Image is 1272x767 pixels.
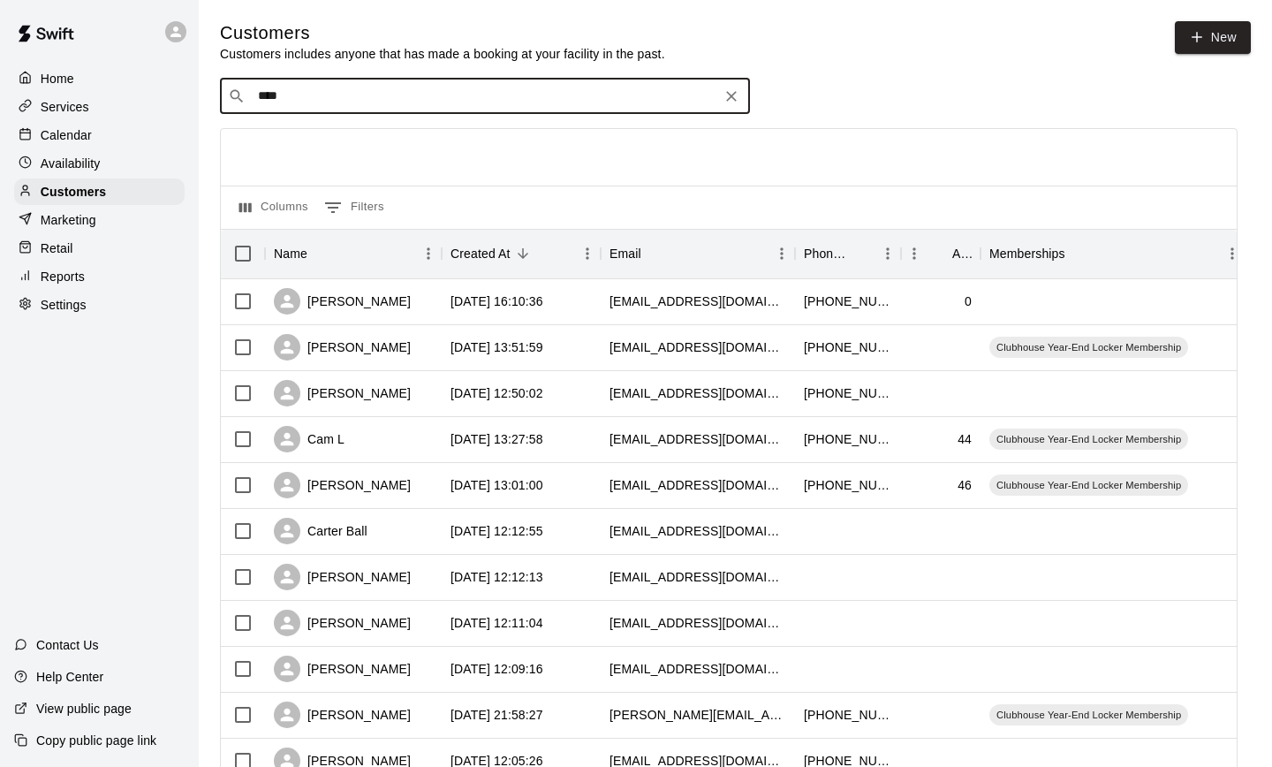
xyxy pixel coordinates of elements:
[989,340,1188,354] span: Clubhouse Year-End Locker Membership
[989,475,1188,496] div: Clubhouse Year-End Locker Membership
[450,568,543,586] div: 2025-08-25 12:12:13
[989,704,1188,725] div: Clubhouse Year-End Locker Membership
[274,229,307,278] div: Name
[14,178,185,205] a: Customers
[41,211,96,229] p: Marketing
[641,241,666,266] button: Sort
[980,229,1245,278] div: Memberships
[14,292,185,318] a: Settings
[274,472,411,498] div: [PERSON_NAME]
[450,660,543,678] div: 2025-08-25 12:09:16
[609,706,786,724] div: jason.armstrong2@gmail.com
[601,229,795,278] div: Email
[768,240,795,267] button: Menu
[989,429,1188,450] div: Clubhouse Year-End Locker Membership
[274,610,411,636] div: [PERSON_NAME]
[450,706,543,724] div: 2025-08-24 21:58:27
[274,518,367,544] div: Carter Ball
[14,122,185,148] a: Calendar
[804,229,850,278] div: Phone Number
[235,194,313,222] button: Select columns
[609,338,786,356] div: angeliquewilson@me.com
[274,702,411,728] div: [PERSON_NAME]
[927,241,952,266] button: Sort
[41,98,89,116] p: Services
[41,183,106,201] p: Customers
[36,668,103,686] p: Help Center
[14,235,185,262] a: Retail
[609,430,786,448] div: luicameron@gmail.com
[41,296,87,314] p: Settings
[14,207,185,233] a: Marketing
[274,334,411,361] div: [PERSON_NAME]
[804,706,892,724] div: +16502073623
[804,384,892,402] div: +16504830834
[14,150,185,177] a: Availability
[511,241,535,266] button: Sort
[450,292,543,310] div: 2025-09-05 16:10:36
[901,240,927,267] button: Menu
[415,240,442,267] button: Menu
[274,380,411,406] div: [PERSON_NAME]
[41,70,74,87] p: Home
[14,65,185,92] a: Home
[989,432,1188,446] span: Clubhouse Year-End Locker Membership
[450,430,543,448] div: 2025-08-26 13:27:58
[850,241,874,266] button: Sort
[14,94,185,120] a: Services
[609,384,786,402] div: jeffrosen24@hotmail.com
[274,426,344,452] div: Cam L
[265,229,442,278] div: Name
[450,338,543,356] div: 2025-09-01 13:51:59
[958,430,972,448] div: 44
[1065,241,1090,266] button: Sort
[1175,21,1251,54] a: New
[320,194,389,222] button: Show filters
[795,229,901,278] div: Phone Number
[274,288,411,315] div: [PERSON_NAME]
[989,229,1065,278] div: Memberships
[274,564,411,590] div: [PERSON_NAME]
[220,45,665,63] p: Customers includes anyone that has made a booking at your facility in the past.
[609,476,786,494] div: johnnyandjessica2013@gmail.com
[450,476,543,494] div: 2025-08-25 13:01:00
[609,522,786,540] div: carterballer06@gmail.com
[989,478,1188,492] span: Clubhouse Year-End Locker Membership
[41,126,92,144] p: Calendar
[609,568,786,586] div: smasetti@gmail.com
[450,614,543,632] div: 2025-08-25 12:11:04
[14,263,185,290] a: Reports
[442,229,601,278] div: Created At
[989,337,1188,358] div: Clubhouse Year-End Locker Membership
[36,636,99,654] p: Contact Us
[450,229,511,278] div: Created At
[220,21,665,45] h5: Customers
[574,240,601,267] button: Menu
[804,430,892,448] div: +12125183388
[609,292,786,310] div: pallidbat@yahoo.com
[220,79,750,114] div: Search customers by name or email
[965,292,972,310] div: 0
[874,240,901,267] button: Menu
[609,229,641,278] div: Email
[952,229,972,278] div: Age
[36,700,132,718] p: View public page
[958,476,972,494] div: 46
[307,241,332,266] button: Sort
[719,84,744,109] button: Clear
[274,656,411,682] div: [PERSON_NAME]
[901,229,980,278] div: Age
[450,522,543,540] div: 2025-08-25 12:12:55
[1219,240,1245,267] button: Menu
[41,155,101,172] p: Availability
[609,660,786,678] div: zakyboy16@icloud.com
